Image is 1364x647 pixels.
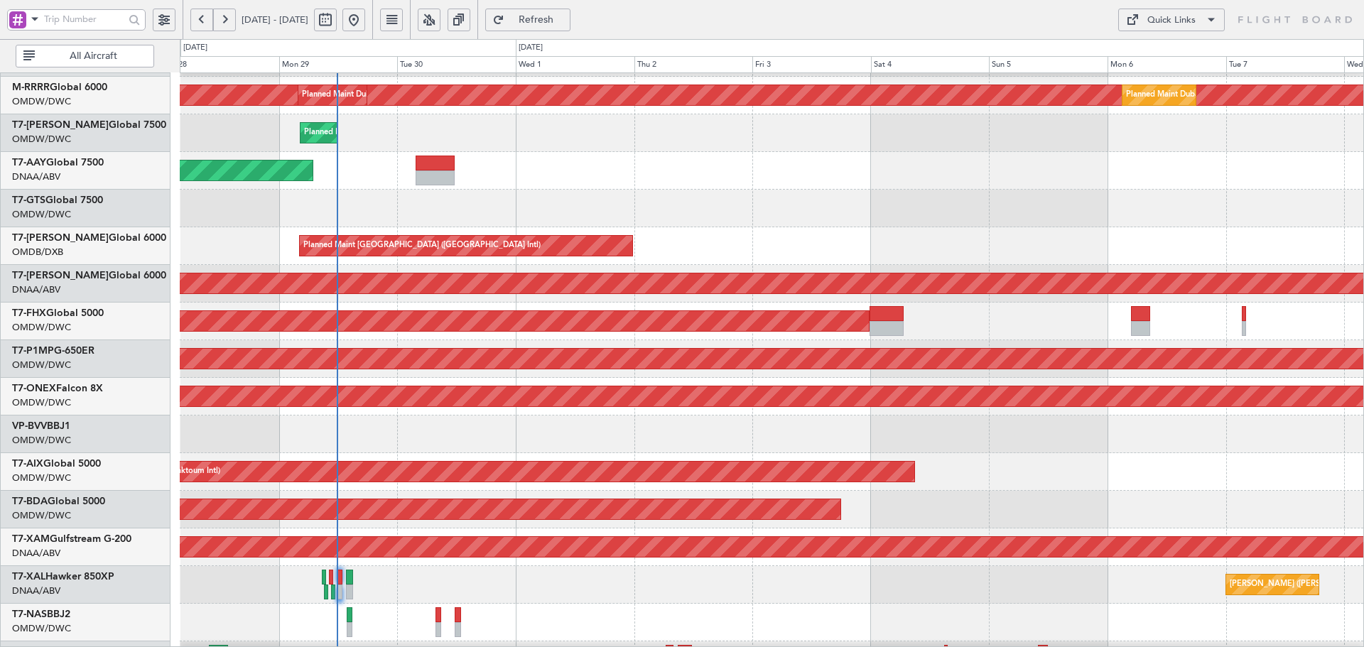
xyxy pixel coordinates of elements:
span: T7-NAS [12,609,47,619]
a: DNAA/ABV [12,170,60,183]
a: T7-[PERSON_NAME]Global 6000 [12,271,166,281]
span: T7-GTS [12,195,45,205]
div: [DATE] [183,42,207,54]
a: M-RRRRGlobal 6000 [12,82,107,92]
div: Mon 6 [1108,56,1226,73]
div: Planned Maint Dubai (Al Maktoum Intl) [304,122,444,143]
a: T7-GTSGlobal 7500 [12,195,103,205]
a: T7-P1MPG-650ER [12,346,94,356]
a: T7-[PERSON_NAME]Global 6000 [12,233,166,243]
span: T7-[PERSON_NAME] [12,271,109,281]
span: T7-AAY [12,158,46,168]
button: Refresh [485,9,570,31]
div: Planned Maint Dubai (Al Maktoum Intl) [302,85,442,106]
a: T7-AIXGlobal 5000 [12,459,101,469]
a: T7-BDAGlobal 5000 [12,496,105,506]
div: Sun 5 [989,56,1108,73]
a: T7-ONEXFalcon 8X [12,384,103,393]
a: T7-FHXGlobal 5000 [12,308,104,318]
a: OMDW/DWC [12,359,71,371]
a: OMDW/DWC [12,95,71,108]
span: T7-XAM [12,534,50,544]
span: Refresh [507,15,565,25]
a: T7-[PERSON_NAME]Global 7500 [12,120,166,130]
a: T7-AAYGlobal 7500 [12,158,104,168]
a: OMDB/DXB [12,246,63,259]
div: Fri 3 [752,56,871,73]
button: All Aircraft [16,45,154,67]
a: T7-XALHawker 850XP [12,572,114,582]
a: T7-XAMGulfstream G-200 [12,534,131,544]
div: Thu 2 [634,56,753,73]
div: Planned Maint Dubai (Al Maktoum Intl) [1126,85,1266,106]
span: T7-XAL [12,572,45,582]
div: [DATE] [519,42,543,54]
a: DNAA/ABV [12,283,60,296]
a: OMDW/DWC [12,208,71,221]
div: Quick Links [1147,13,1196,28]
button: Quick Links [1118,9,1225,31]
div: Tue 7 [1226,56,1345,73]
span: All Aircraft [38,51,149,61]
a: T7-NASBBJ2 [12,609,70,619]
span: T7-P1MP [12,346,54,356]
span: [DATE] - [DATE] [242,13,308,26]
div: Mon 29 [279,56,398,73]
span: M-RRRR [12,82,50,92]
span: T7-[PERSON_NAME] [12,233,109,243]
div: Wed 1 [516,56,634,73]
div: Sun 28 [161,56,279,73]
a: VP-BVVBBJ1 [12,421,70,431]
span: T7-AIX [12,459,43,469]
div: Tue 30 [397,56,516,73]
span: T7-FHX [12,308,46,318]
div: Sat 4 [871,56,990,73]
span: T7-BDA [12,496,48,506]
span: T7-ONEX [12,384,56,393]
span: T7-[PERSON_NAME] [12,120,109,130]
span: VP-BVV [12,421,47,431]
a: DNAA/ABV [12,585,60,597]
a: OMDW/DWC [12,321,71,334]
a: OMDW/DWC [12,509,71,522]
a: OMDW/DWC [12,396,71,409]
a: DNAA/ABV [12,547,60,560]
input: Trip Number [44,9,124,30]
a: OMDW/DWC [12,133,71,146]
a: OMDW/DWC [12,622,71,635]
div: Planned Maint [GEOGRAPHIC_DATA] ([GEOGRAPHIC_DATA] Intl) [303,235,541,256]
a: OMDW/DWC [12,434,71,447]
a: OMDW/DWC [12,472,71,484]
